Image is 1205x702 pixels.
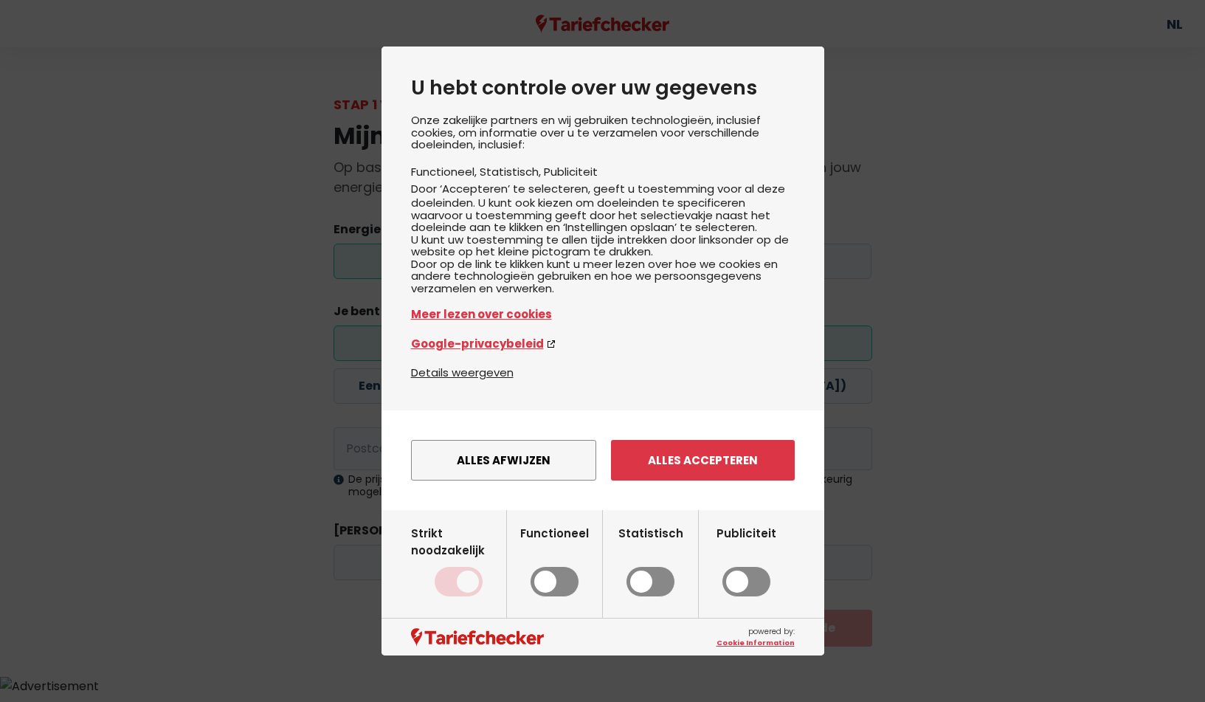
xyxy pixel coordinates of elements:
[411,114,795,364] div: Onze zakelijke partners en wij gebruiken technologieën, inclusief cookies, om informatie over u t...
[411,525,506,597] label: Strikt noodzakelijk
[611,440,795,481] button: Alles accepteren
[520,525,589,597] label: Functioneel
[411,335,795,352] a: Google-privacybeleid
[717,626,795,648] span: powered by:
[411,440,596,481] button: Alles afwijzen
[411,164,480,179] li: Functioneel
[411,364,514,381] button: Details weergeven
[618,525,683,597] label: Statistisch
[381,410,824,510] div: menu
[717,638,795,648] a: Cookie Information
[411,76,795,100] h2: U hebt controle over uw gegevens
[411,306,795,323] a: Meer lezen over cookies
[544,164,598,179] li: Publiciteit
[480,164,544,179] li: Statistisch
[717,525,776,597] label: Publiciteit
[411,628,544,647] img: logo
